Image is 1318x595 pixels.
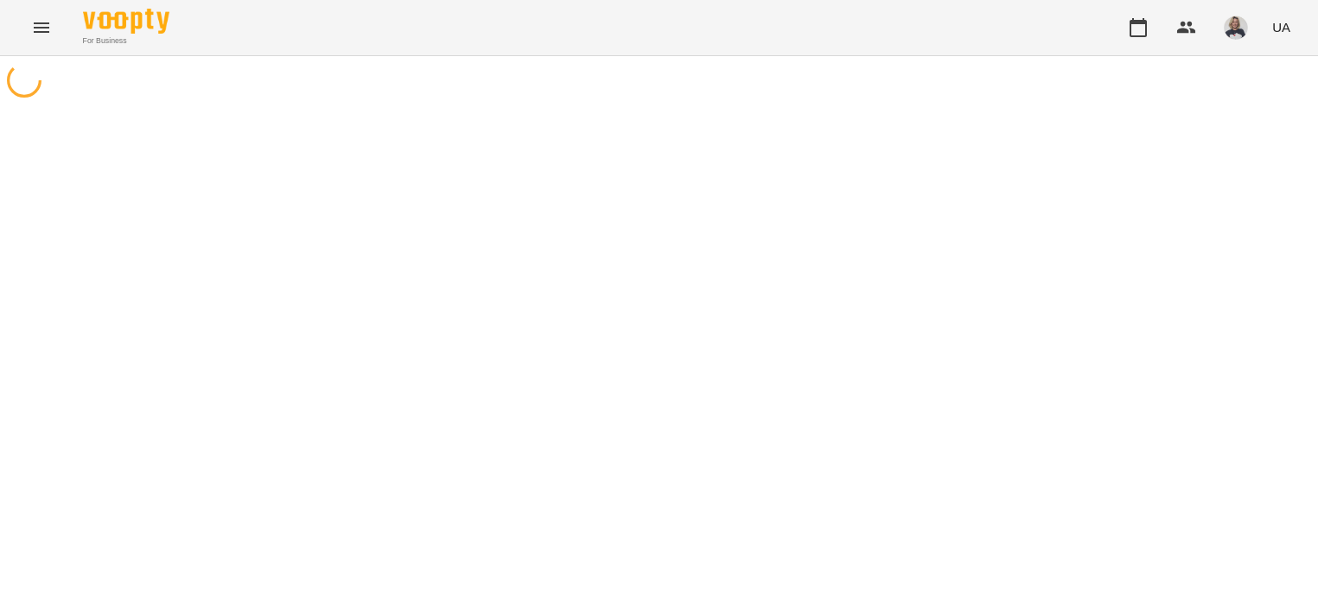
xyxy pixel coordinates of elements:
[83,9,169,34] img: Voopty Logo
[1224,16,1248,40] img: 60ff81f660890b5dd62a0e88b2ac9d82.jpg
[1265,11,1297,43] button: UA
[1272,18,1290,36] span: UA
[21,7,62,48] button: Menu
[83,35,169,47] span: For Business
